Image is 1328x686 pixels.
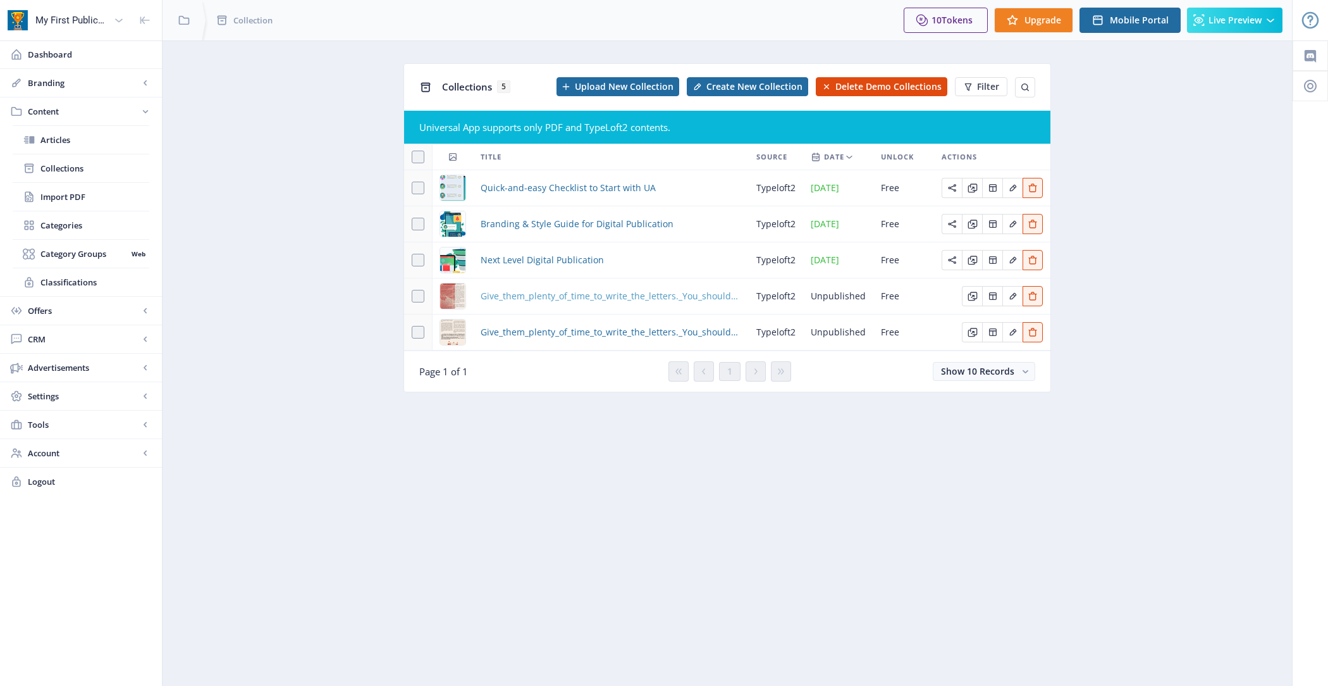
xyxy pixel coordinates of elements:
button: Delete Demo Collections [816,77,947,96]
nb-badge: Web [127,247,149,260]
td: typeloft2 [749,278,803,315]
span: Actions [942,149,977,165]
a: New page [679,77,808,96]
a: Edit page [1002,289,1023,301]
a: Articles [13,126,149,154]
span: Title [481,149,501,165]
td: Unpublished [803,315,873,351]
img: ca7cb972-e234-48ec-91d0-c736d98dab62.jpg [440,320,465,345]
a: Edit page [1023,181,1043,193]
span: Page 1 of 1 [419,365,468,378]
a: Next Level Digital Publication [481,253,604,268]
a: Edit page [962,217,982,229]
span: Show 10 Records [941,365,1014,377]
button: Show 10 Records [933,362,1035,381]
span: Settings [28,390,139,402]
span: 1 [727,366,732,377]
span: Articles [40,134,149,146]
td: [DATE] [803,242,873,278]
td: [DATE] [803,170,873,206]
a: Branding & Style Guide for Digital Publication [481,216,673,232]
a: Category GroupsWeb [13,240,149,268]
td: typeloft2 [749,206,803,242]
td: Free [873,170,934,206]
span: Mobile Portal [1110,15,1169,25]
span: Dashboard [28,48,152,61]
span: Source [756,149,787,165]
td: Free [873,206,934,242]
span: Live Preview [1208,15,1262,25]
a: Quick-and-easy Checklist to Start with UA [481,180,656,196]
a: Edit page [1002,181,1023,193]
a: Edit page [982,253,1002,265]
button: Upload New Collection [556,77,679,96]
span: Upload New Collection [575,82,673,92]
a: Collections [13,154,149,182]
span: Classifications [40,276,149,289]
a: Edit page [962,253,982,265]
td: Free [873,278,934,315]
a: Edit page [962,325,982,337]
img: 6591dca8-e05f-438e-8bff-f9fb6c63f9ac.jpg [440,284,465,309]
button: Filter [955,77,1007,96]
a: Edit page [982,325,1002,337]
a: Edit page [1023,325,1043,337]
div: Universal App supports only PDF and TypeLoft2 contents. [419,121,1035,134]
a: Edit page [1002,217,1023,229]
a: Give_them_plenty_of_time_to_write_the_letters._You_should_be_thinking_well_in_advance_about_which... [481,325,741,340]
a: Import PDF [13,183,149,211]
a: Give_them_plenty_of_time_to_write_the_letters._You_should_be_thinking_well_in_advance_about_which... [481,289,741,304]
a: Edit page [1002,325,1023,337]
span: Collections [40,162,149,175]
span: Collection [233,14,273,27]
span: Tools [28,418,139,431]
a: Categories [13,211,149,239]
span: Import PDF [40,190,149,203]
a: Edit page [982,217,1002,229]
a: Edit page [962,181,982,193]
td: Free [873,315,934,351]
a: Edit page [962,289,982,301]
span: CRM [28,333,139,346]
span: Delete Demo Collections [835,82,942,92]
a: Edit page [1023,253,1043,265]
img: a735d4e9-daa5-4e27-a3bf-2969119ad2b7.png [440,211,465,237]
a: Edit page [982,181,1002,193]
span: Logout [28,475,152,488]
span: Category Groups [40,247,127,260]
td: Free [873,242,934,278]
span: Categories [40,219,149,232]
td: typeloft2 [749,170,803,206]
button: Upgrade [994,8,1073,33]
span: Content [28,105,139,118]
a: New page [808,77,947,96]
span: Upgrade [1024,15,1061,25]
a: Edit page [1023,289,1043,301]
a: Edit page [1023,217,1043,229]
img: 97435528-39c3-4376-997b-3c6feef68dc5.png [440,247,465,273]
span: Filter [977,82,999,92]
td: typeloft2 [749,242,803,278]
span: 5 [497,80,510,93]
span: Offers [28,304,139,317]
img: app-icon.png [8,10,28,30]
span: Date [824,149,844,165]
td: typeloft2 [749,315,803,351]
a: Classifications [13,268,149,296]
img: 36c11e01-2dfe-44cd-a3b2-ba35f59968ed.png [440,175,465,201]
a: Edit page [942,181,962,193]
button: Live Preview [1187,8,1282,33]
a: Edit page [942,253,962,265]
button: Create New Collection [687,77,808,96]
a: Edit page [1002,253,1023,265]
td: [DATE] [803,206,873,242]
span: Tokens [942,14,973,26]
span: Create New Collection [706,82,802,92]
span: Branding [28,77,139,89]
span: Collections [442,80,492,93]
